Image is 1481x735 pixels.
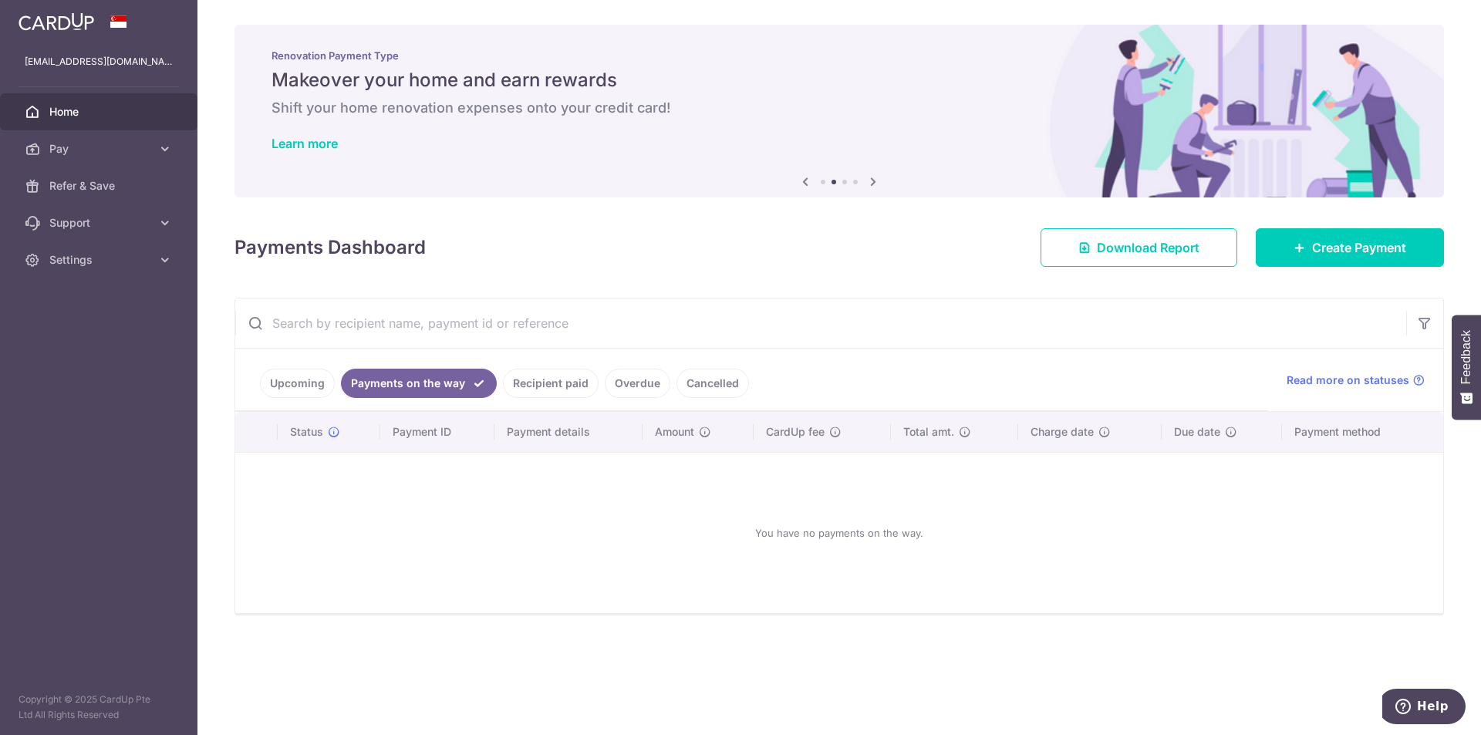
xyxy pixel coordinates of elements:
[766,424,825,440] span: CardUp fee
[1174,424,1220,440] span: Due date
[49,215,151,231] span: Support
[1287,373,1425,388] a: Read more on statuses
[19,12,94,31] img: CardUp
[272,99,1407,117] h6: Shift your home renovation expenses onto your credit card!
[272,49,1407,62] p: Renovation Payment Type
[1452,315,1481,420] button: Feedback - Show survey
[272,68,1407,93] h5: Makeover your home and earn rewards
[234,25,1444,197] img: Renovation banner
[49,104,151,120] span: Home
[1287,373,1409,388] span: Read more on statuses
[903,424,954,440] span: Total amt.
[25,54,173,69] p: [EMAIL_ADDRESS][DOMAIN_NAME]
[341,369,497,398] a: Payments on the way
[49,141,151,157] span: Pay
[1097,238,1199,257] span: Download Report
[605,369,670,398] a: Overdue
[503,369,599,398] a: Recipient paid
[494,412,643,452] th: Payment details
[1041,228,1237,267] a: Download Report
[1031,424,1094,440] span: Charge date
[49,178,151,194] span: Refer & Save
[1459,330,1473,384] span: Feedback
[234,234,426,261] h4: Payments Dashboard
[676,369,749,398] a: Cancelled
[380,412,494,452] th: Payment ID
[254,465,1425,601] div: You have no payments on the way.
[49,252,151,268] span: Settings
[1282,412,1443,452] th: Payment method
[235,298,1406,348] input: Search by recipient name, payment id or reference
[1312,238,1406,257] span: Create Payment
[1256,228,1444,267] a: Create Payment
[260,369,335,398] a: Upcoming
[655,424,694,440] span: Amount
[1382,689,1466,727] iframe: Opens a widget where you can find more information
[290,424,323,440] span: Status
[272,136,338,151] a: Learn more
